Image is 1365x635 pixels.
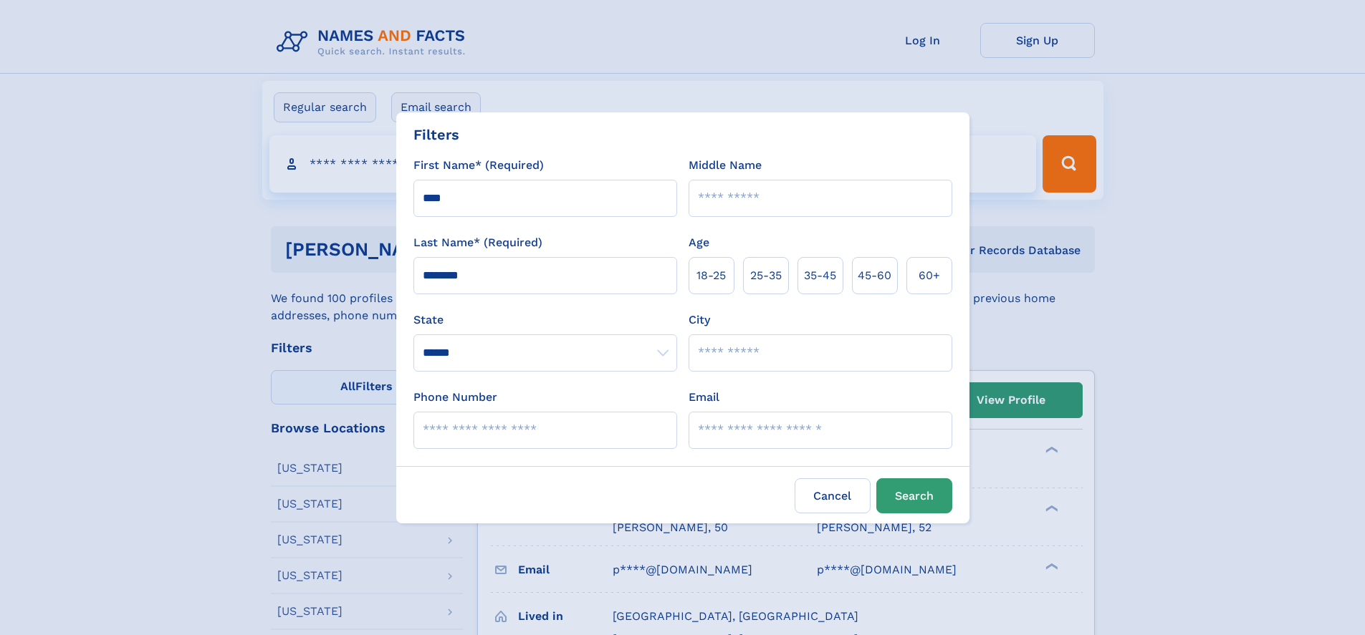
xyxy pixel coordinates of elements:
[858,267,891,284] span: 45‑60
[795,478,871,513] label: Cancel
[689,157,762,174] label: Middle Name
[413,389,497,406] label: Phone Number
[919,267,940,284] span: 60+
[689,234,709,251] label: Age
[413,234,542,251] label: Last Name* (Required)
[689,389,719,406] label: Email
[696,267,726,284] span: 18‑25
[804,267,836,284] span: 35‑45
[750,267,782,284] span: 25‑35
[876,478,952,513] button: Search
[413,157,544,174] label: First Name* (Required)
[413,124,459,145] div: Filters
[689,311,710,329] label: City
[413,311,677,329] label: State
